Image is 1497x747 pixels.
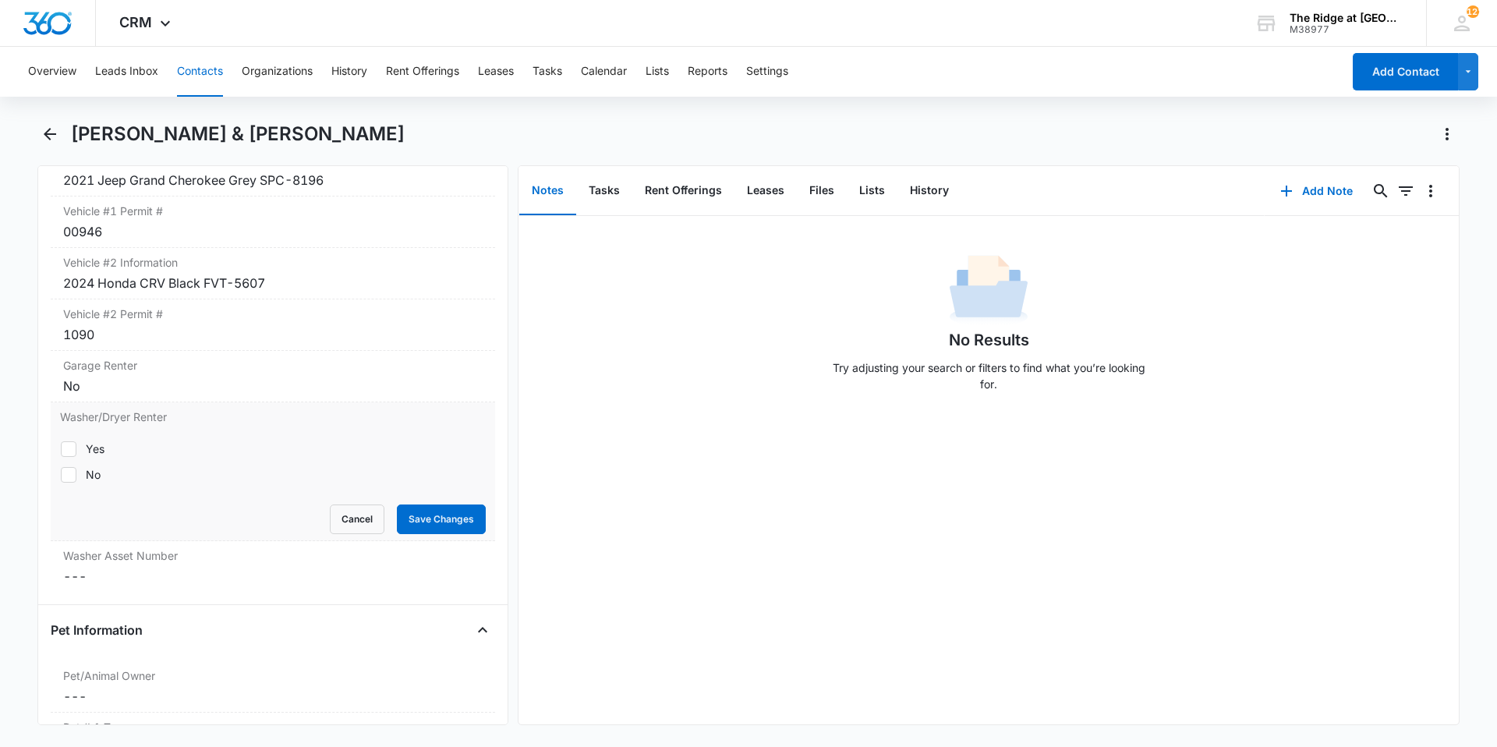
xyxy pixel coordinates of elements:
[825,359,1152,392] p: Try adjusting your search or filters to find what you’re looking for.
[63,274,483,292] div: 2024 Honda CRV Black FVT-5607
[734,167,797,215] button: Leases
[242,47,313,97] button: Organizations
[95,47,158,97] button: Leads Inbox
[1393,179,1418,204] button: Filters
[63,357,483,373] label: Garage Renter
[1265,172,1368,210] button: Add Note
[847,167,897,215] button: Lists
[63,203,483,219] label: Vehicle #1 Permit #
[28,47,76,97] button: Overview
[1435,122,1460,147] button: Actions
[63,687,483,706] dd: ---
[330,504,384,534] button: Cancel
[60,409,486,425] label: Washer/Dryer Renter
[51,248,495,299] div: Vehicle #2 Information2024 Honda CRV Black FVT-5607
[71,122,405,146] h1: [PERSON_NAME] & [PERSON_NAME]
[63,254,483,271] label: Vehicle #2 Information
[470,618,495,643] button: Close
[119,14,152,30] span: CRM
[1368,179,1393,204] button: Search...
[63,306,483,322] label: Vehicle #2 Permit #
[51,621,143,639] h4: Pet Information
[1467,5,1479,18] span: 121
[86,441,104,457] div: Yes
[177,47,223,97] button: Contacts
[63,325,483,344] div: 1090
[386,47,459,97] button: Rent Offerings
[331,47,367,97] button: History
[51,661,495,713] div: Pet/Animal Owner---
[632,167,734,215] button: Rent Offerings
[51,299,495,351] div: Vehicle #2 Permit #1090
[63,377,483,395] div: No
[63,567,483,586] dd: ---
[63,222,483,241] div: 00946
[86,466,101,483] div: No
[581,47,627,97] button: Calendar
[397,504,486,534] button: Save Changes
[797,167,847,215] button: Files
[1418,179,1443,204] button: Overflow Menu
[646,47,669,97] button: Lists
[37,122,62,147] button: Back
[746,47,788,97] button: Settings
[478,47,514,97] button: Leases
[1353,53,1458,90] button: Add Contact
[688,47,727,97] button: Reports
[1467,5,1479,18] div: notifications count
[63,547,483,564] label: Washer Asset Number
[950,250,1028,328] img: No Data
[1290,24,1403,35] div: account id
[51,541,495,592] div: Washer Asset Number---
[576,167,632,215] button: Tasks
[51,351,495,402] div: Garage RenterNo
[63,171,483,189] div: 2021 Jeep Grand Cherokee Grey SPC-8196
[1290,12,1403,24] div: account name
[949,328,1029,352] h1: No Results
[897,167,961,215] button: History
[519,167,576,215] button: Notes
[63,667,483,684] label: Pet/Animal Owner
[51,196,495,248] div: Vehicle #1 Permit #00946
[51,145,495,196] div: Vehicle #1 Information2021 Jeep Grand Cherokee Grey SPC-8196
[63,719,483,735] label: Pet # 1 Type
[533,47,562,97] button: Tasks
